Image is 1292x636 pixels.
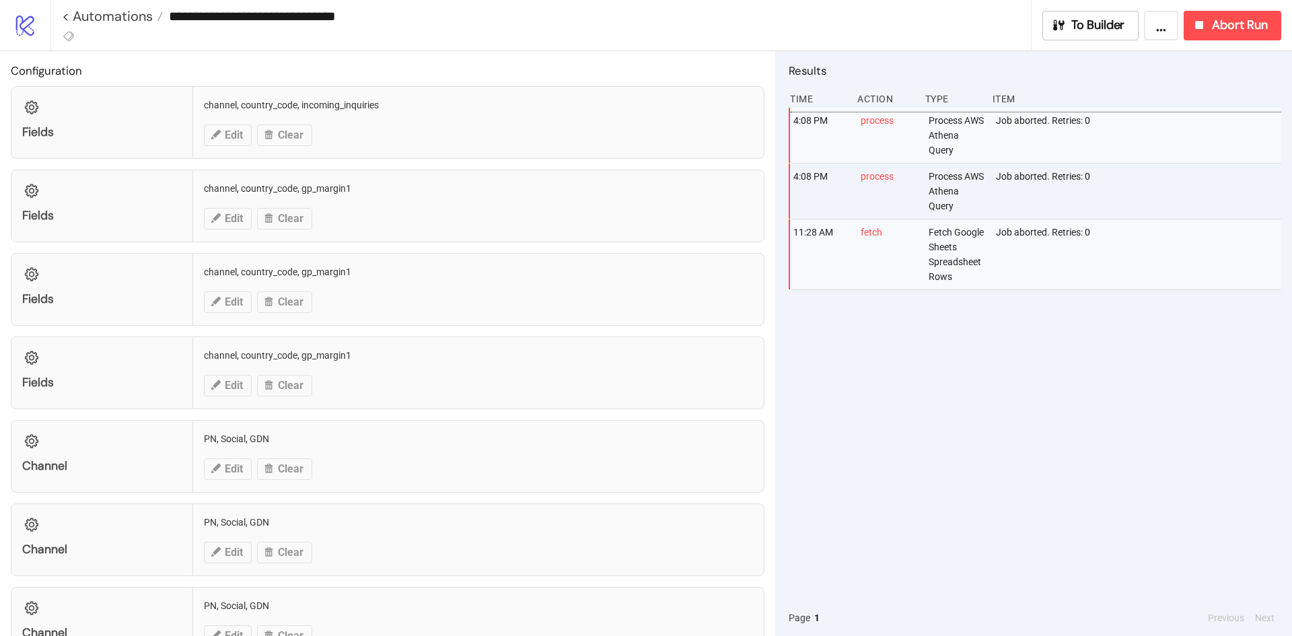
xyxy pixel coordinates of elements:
[11,62,764,79] h2: Configuration
[1071,17,1125,33] span: To Builder
[995,219,1285,289] div: Job aborted. Retries: 0
[927,108,985,163] div: Process AWS Athena Query
[995,108,1285,163] div: Job aborted. Retries: 0
[1144,11,1178,40] button: ...
[1212,17,1268,33] span: Abort Run
[927,219,985,289] div: Fetch Google Sheets Spreadsheet Rows
[792,219,850,289] div: 11:28 AM
[789,610,810,625] span: Page
[927,164,985,219] div: Process AWS Athena Query
[792,108,850,163] div: 4:08 PM
[924,86,982,112] div: Type
[995,164,1285,219] div: Job aborted. Retries: 0
[859,219,917,289] div: fetch
[859,164,917,219] div: process
[792,164,850,219] div: 4:08 PM
[991,86,1281,112] div: Item
[810,610,824,625] button: 1
[1204,610,1248,625] button: Previous
[789,62,1281,79] h2: Results
[62,9,163,23] a: < Automations
[859,108,917,163] div: process
[856,86,914,112] div: Action
[1042,11,1139,40] button: To Builder
[1184,11,1281,40] button: Abort Run
[1251,610,1279,625] button: Next
[789,86,847,112] div: Time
